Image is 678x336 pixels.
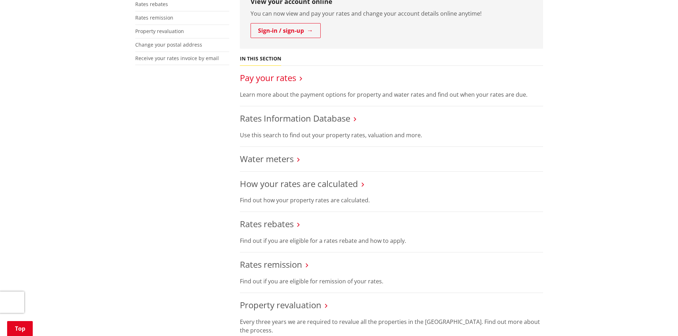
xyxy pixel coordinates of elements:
[240,178,358,190] a: How your rates are calculated
[240,318,543,335] p: Every three years we are required to revalue all the properties in the [GEOGRAPHIC_DATA]. Find ou...
[240,90,543,99] p: Learn more about the payment options for property and water rates and find out when your rates ar...
[240,72,296,84] a: Pay your rates
[240,277,543,286] p: Find out if you are eligible for remission of your rates.
[7,321,33,336] a: Top
[240,218,294,230] a: Rates rebates
[251,23,321,38] a: Sign-in / sign-up
[251,9,532,18] p: You can now view and pay your rates and change your account details online anytime!
[240,56,281,62] h5: In this section
[240,131,543,139] p: Use this search to find out your property rates, valuation and more.
[645,306,671,332] iframe: Messenger Launcher
[240,196,543,204] p: Find out how your property rates are calculated.
[135,41,202,48] a: Change your postal address
[240,112,350,124] a: Rates Information Database
[135,14,173,21] a: Rates remission
[240,153,294,165] a: Water meters
[240,258,302,270] a: Rates remission
[135,28,184,34] a: Property revaluation
[135,1,168,7] a: Rates rebates
[135,55,219,62] a: Receive your rates invoice by email
[240,299,321,311] a: Property revaluation
[240,236,543,245] p: Find out if you are eligible for a rates rebate and how to apply.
